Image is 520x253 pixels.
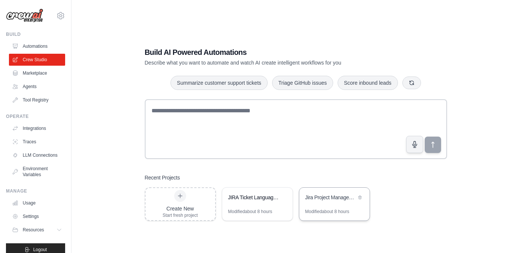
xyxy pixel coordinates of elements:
[9,197,65,209] a: Usage
[9,81,65,93] a: Agents
[228,194,279,201] div: JIRA Ticket Language Quality Checker
[356,194,364,201] button: Delete project
[9,94,65,106] a: Tool Registry
[9,67,65,79] a: Marketplace
[406,136,423,153] button: Click to speak your automation idea
[402,76,421,89] button: Get new suggestions
[228,209,272,215] div: Modified about 8 hours
[9,149,65,161] a: LLM Connections
[163,212,198,218] div: Start fresh project
[6,188,65,194] div: Manage
[9,54,65,66] a: Crew Studio
[23,227,44,233] span: Resources
[145,47,395,57] h1: Build AI Powered Automations
[9,40,65,52] a: Automations
[170,76,267,90] button: Summarize customer support tickets
[9,163,65,181] a: Environment Variables
[33,247,47,253] span: Logout
[338,76,398,90] button: Score inbound leads
[9,210,65,222] a: Settings
[6,31,65,37] div: Build
[163,205,198,212] div: Create New
[305,194,356,201] div: Jira Project Management Automation
[305,209,350,215] div: Modified about 8 hours
[6,9,43,23] img: Logo
[272,76,333,90] button: Triage GitHub issues
[9,122,65,134] a: Integrations
[6,113,65,119] div: Operate
[145,59,395,66] p: Describe what you want to automate and watch AI create intelligent workflows for you
[9,224,65,236] button: Resources
[9,136,65,148] a: Traces
[483,217,520,253] iframe: Chat Widget
[145,174,180,181] h3: Recent Projects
